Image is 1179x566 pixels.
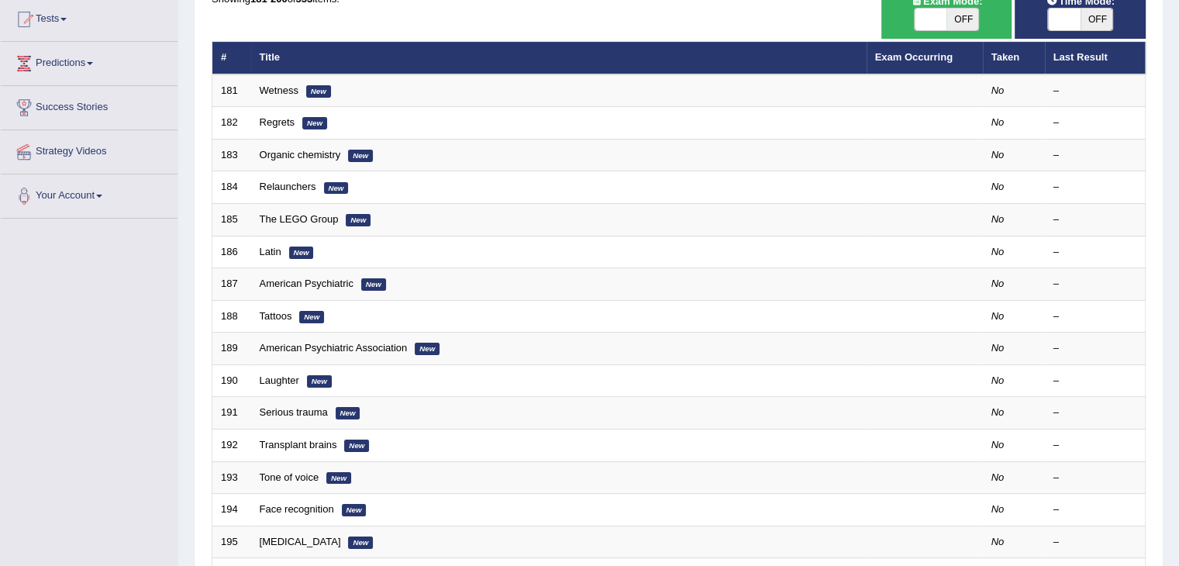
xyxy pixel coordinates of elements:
div: – [1053,309,1137,324]
td: 190 [212,364,251,397]
a: Predictions [1,42,178,81]
em: No [991,536,1005,547]
td: 189 [212,333,251,365]
em: New [336,407,360,419]
th: # [212,42,251,74]
div: – [1053,84,1137,98]
em: New [299,311,324,323]
div: – [1053,502,1137,517]
td: 187 [212,268,251,301]
td: 185 [212,204,251,236]
a: American Psychiatric [260,278,353,289]
a: Laughter [260,374,299,386]
em: No [991,374,1005,386]
td: 182 [212,107,251,140]
em: No [991,116,1005,128]
a: Your Account [1,174,178,213]
div: – [1053,374,1137,388]
th: Last Result [1045,42,1146,74]
em: No [991,181,1005,192]
em: No [991,85,1005,96]
em: No [991,310,1005,322]
a: Relaunchers [260,181,316,192]
em: New [346,214,371,226]
em: No [991,503,1005,515]
em: New [342,504,367,516]
em: No [991,406,1005,418]
a: Wetness [260,85,298,96]
em: New [415,343,440,355]
a: Exam Occurring [875,51,953,63]
td: 195 [212,526,251,558]
a: Tattoos [260,310,292,322]
td: 183 [212,139,251,171]
div: – [1053,245,1137,260]
em: New [307,375,332,388]
div: – [1053,471,1137,485]
a: Success Stories [1,86,178,125]
a: Face recognition [260,503,334,515]
th: Taken [983,42,1045,74]
em: No [991,278,1005,289]
div: – [1053,116,1137,130]
a: Latin [260,246,281,257]
td: 192 [212,429,251,461]
td: 194 [212,494,251,526]
a: Strategy Videos [1,130,178,169]
div: – [1053,406,1137,420]
td: 191 [212,397,251,430]
em: New [306,85,331,98]
a: Regrets [260,116,295,128]
em: New [289,247,314,259]
em: No [991,439,1005,450]
em: New [326,472,351,485]
em: New [348,150,373,162]
em: New [302,117,327,129]
a: [MEDICAL_DATA] [260,536,341,547]
em: No [991,246,1005,257]
a: Organic chemistry [260,149,341,160]
td: 193 [212,461,251,494]
span: OFF [1081,9,1113,30]
div: – [1053,341,1137,356]
em: New [344,440,369,452]
em: No [991,471,1005,483]
td: 181 [212,74,251,107]
div: – [1053,438,1137,453]
td: 188 [212,300,251,333]
em: New [348,537,373,549]
em: New [361,278,386,291]
a: The LEGO Group [260,213,339,225]
a: Transplant brains [260,439,337,450]
em: New [324,182,349,195]
em: No [991,149,1005,160]
em: No [991,342,1005,354]
div: – [1053,148,1137,163]
div: – [1053,277,1137,292]
a: Serious trauma [260,406,328,418]
em: No [991,213,1005,225]
th: Title [251,42,867,74]
div: – [1053,180,1137,195]
div: – [1053,535,1137,550]
td: 186 [212,236,251,268]
div: – [1053,212,1137,227]
td: 184 [212,171,251,204]
span: OFF [946,9,979,30]
a: American Psychiatric Association [260,342,408,354]
a: Tone of voice [260,471,319,483]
